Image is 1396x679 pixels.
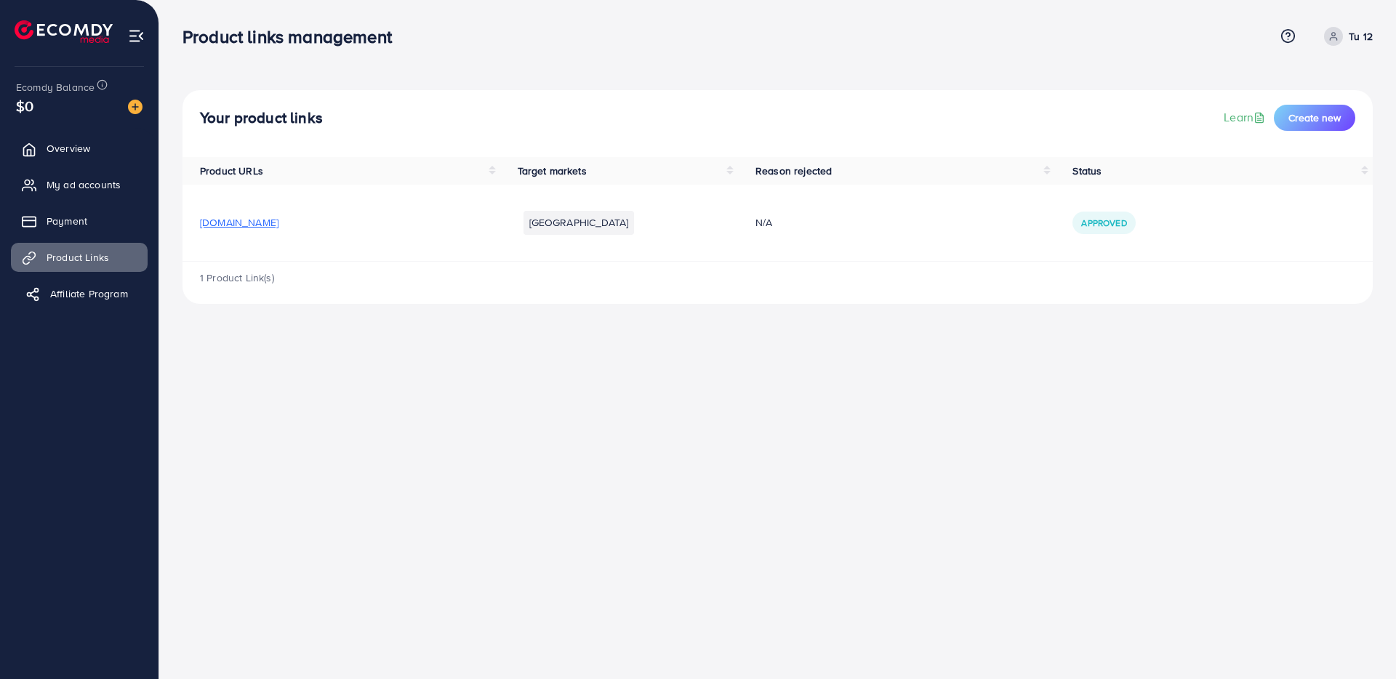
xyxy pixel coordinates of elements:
span: Create new [1288,111,1341,125]
a: Payment [11,206,148,236]
span: Payment [47,214,87,228]
a: My ad accounts [11,170,148,199]
span: Ecomdy Balance [16,80,95,95]
span: [DOMAIN_NAME] [200,215,278,230]
span: $0 [16,95,33,116]
a: Tu 12 [1318,27,1373,46]
img: image [128,100,143,114]
a: Product Links [11,243,148,272]
h3: Product links management [182,26,404,47]
span: Target markets [518,164,587,178]
a: Overview [11,134,148,163]
span: Affiliate Program [50,286,128,301]
a: Learn [1224,109,1268,126]
span: Status [1072,164,1102,178]
span: Product Links [47,250,109,265]
span: 1 Product Link(s) [200,270,274,285]
a: Affiliate Program [11,279,148,308]
button: Create new [1274,105,1355,131]
span: Approved [1081,217,1126,229]
span: N/A [755,215,772,230]
img: logo [15,20,113,43]
h4: Your product links [200,109,323,127]
span: Product URLs [200,164,263,178]
img: menu [128,28,145,44]
span: Reason rejected [755,164,832,178]
span: Overview [47,141,90,156]
span: My ad accounts [47,177,121,192]
iframe: Chat [1334,614,1385,668]
p: Tu 12 [1349,28,1373,45]
li: [GEOGRAPHIC_DATA] [523,211,635,234]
